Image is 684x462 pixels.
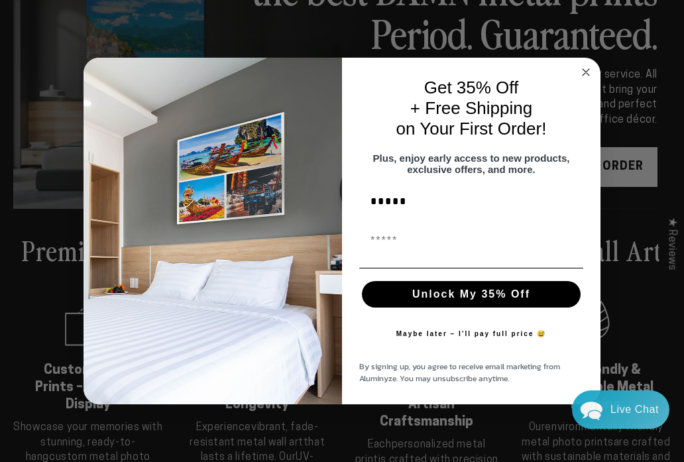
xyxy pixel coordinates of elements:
div: Chat widget toggle [572,390,669,429]
button: Unlock My 35% Off [362,281,581,308]
span: on Your First Order! [396,119,547,139]
div: Contact Us Directly [610,390,659,429]
span: By signing up, you agree to receive email marketing from Aluminyze. You may unsubscribe anytime. [359,361,560,384]
button: Close dialog [578,64,594,80]
span: Plus, enjoy early access to new products, exclusive offers, and more. [373,152,570,175]
img: underline [359,268,583,268]
img: 728e4f65-7e6c-44e2-b7d1-0292a396982f.jpeg [84,58,342,405]
span: Get 35% Off [424,78,519,97]
span: + Free Shipping [410,98,532,118]
button: Maybe later – I’ll pay full price 😅 [390,321,553,347]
